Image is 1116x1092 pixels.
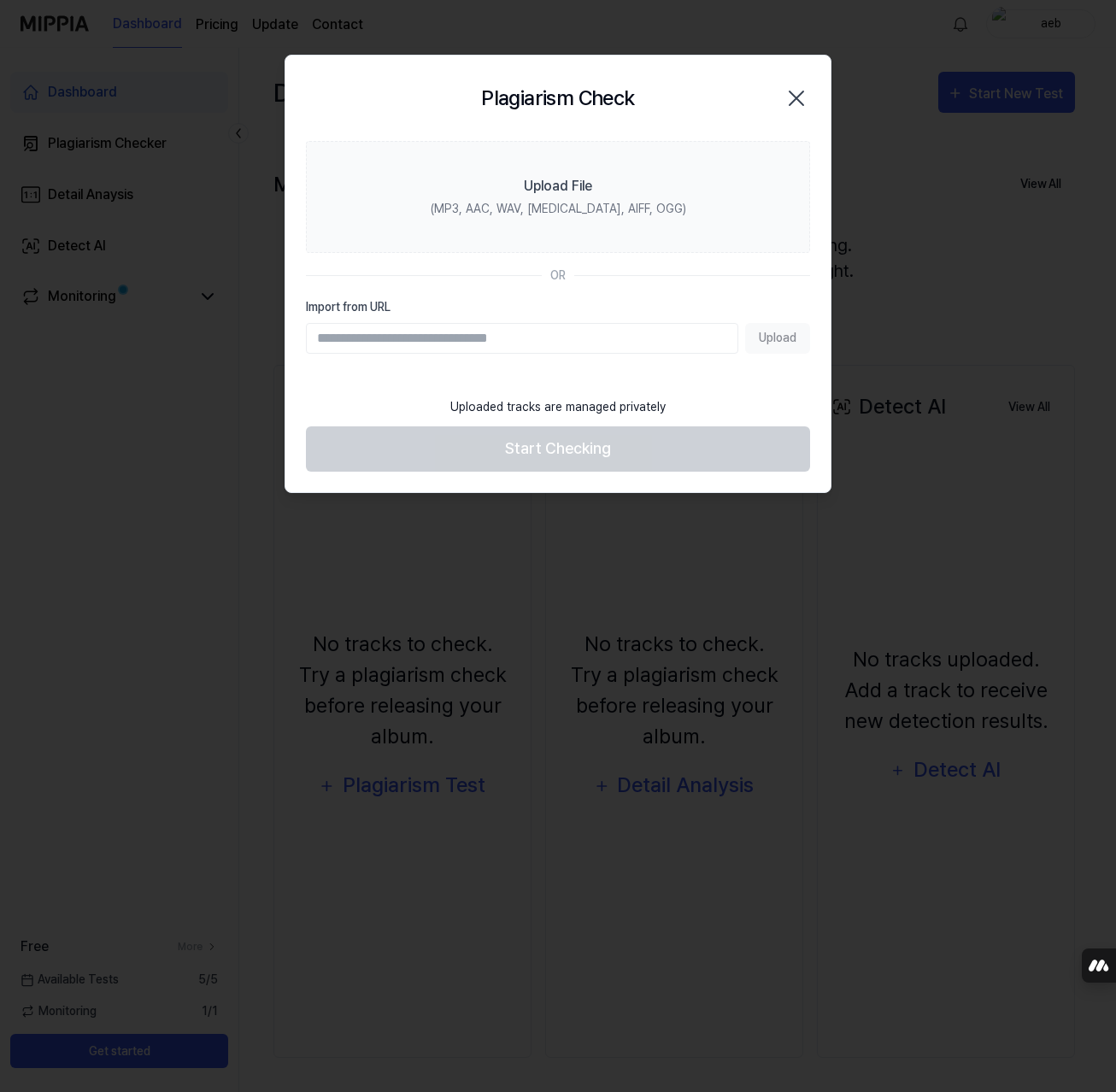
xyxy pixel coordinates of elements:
[431,200,686,218] div: (MP3, AAC, WAV, [MEDICAL_DATA], AIFF, OGG)
[306,298,810,316] label: Import from URL
[550,267,566,285] div: OR
[440,388,676,426] div: Uploaded tracks are managed privately
[524,176,592,197] div: Upload File
[481,83,634,114] h2: Plagiarism Check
